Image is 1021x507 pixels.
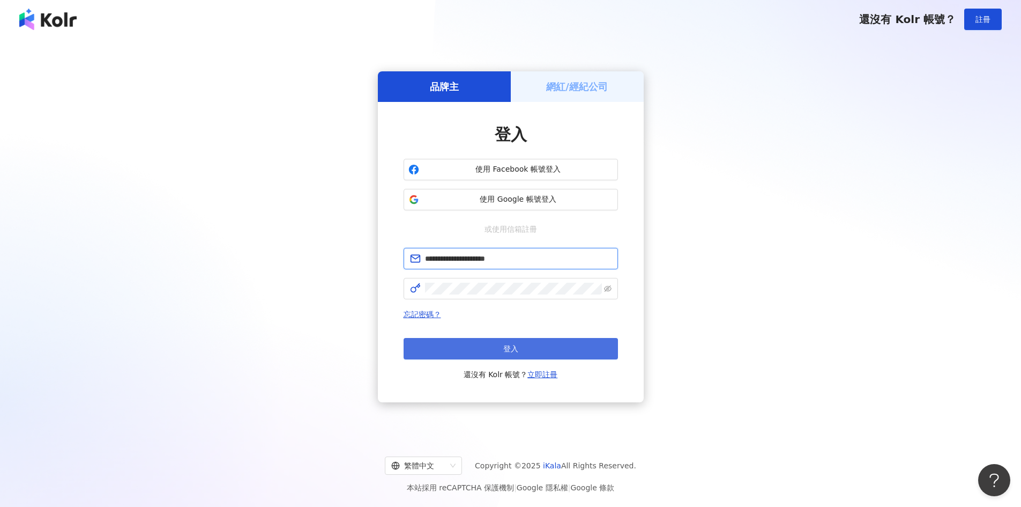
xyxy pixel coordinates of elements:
span: 還沒有 Kolr 帳號？ [464,368,558,381]
a: 立即註冊 [527,370,557,379]
span: | [568,483,571,492]
button: 使用 Google 帳號登入 [404,189,618,210]
a: 忘記密碼？ [404,310,441,319]
img: logo [19,9,77,30]
span: 使用 Facebook 帳號登入 [423,164,613,175]
span: 或使用信箱註冊 [477,223,545,235]
h5: 品牌主 [430,80,459,93]
span: 註冊 [975,15,990,24]
h5: 網紅/經紀公司 [546,80,608,93]
button: 使用 Facebook 帳號登入 [404,159,618,180]
span: | [514,483,517,492]
button: 登入 [404,338,618,359]
span: 使用 Google 帳號登入 [423,194,613,205]
span: Copyright © 2025 All Rights Reserved. [475,459,636,472]
span: 本站採用 reCAPTCHA 保護機制 [407,481,614,494]
span: 登入 [503,344,518,353]
button: 註冊 [964,9,1002,30]
span: 登入 [495,125,527,144]
a: Google 條款 [570,483,614,492]
a: Google 隱私權 [517,483,568,492]
a: iKala [543,461,561,470]
span: eye-invisible [604,285,612,292]
iframe: Help Scout Beacon - Open [978,464,1010,496]
span: 還沒有 Kolr 帳號？ [859,13,956,26]
div: 繁體中文 [391,457,446,474]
